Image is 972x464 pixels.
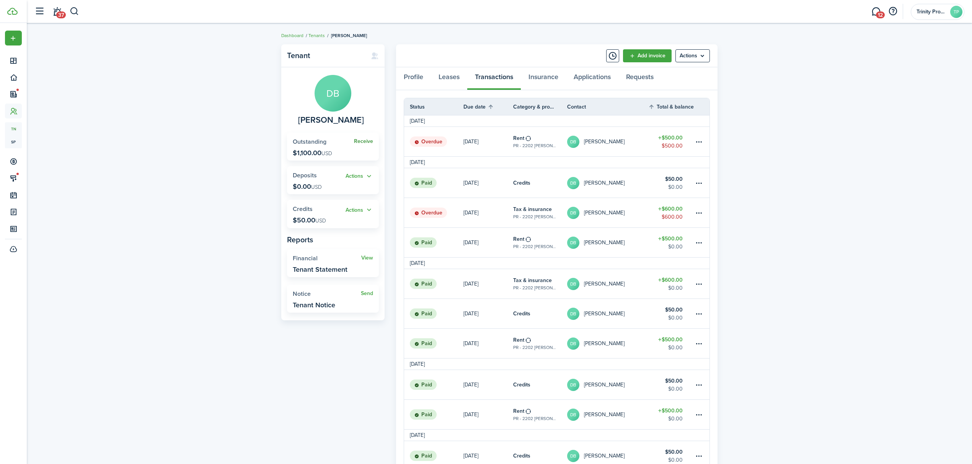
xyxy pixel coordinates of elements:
[658,407,683,415] table-amount-title: $500.00
[410,380,437,390] status: Paid
[404,198,463,227] a: Overdue
[567,127,648,156] a: DB[PERSON_NAME]
[567,329,648,358] a: DB[PERSON_NAME]
[396,67,431,90] a: Profile
[618,67,661,90] a: Requests
[513,407,524,415] table-info-title: Rent
[404,259,431,267] td: [DATE]
[346,172,373,181] button: Open menu
[584,180,625,186] table-profile-info-text: [PERSON_NAME]
[5,135,22,148] a: sp
[648,269,694,299] a: $600.00$0.00
[463,269,513,299] a: [DATE]
[293,183,322,190] p: $0.00
[584,341,625,347] table-profile-info-text: [PERSON_NAME]
[869,2,883,21] a: Messaging
[513,381,530,389] table-info-title: Credits
[315,217,326,225] span: USD
[648,400,694,429] a: $500.00$0.00
[513,299,567,328] a: Credits
[463,127,513,156] a: [DATE]
[567,198,648,227] a: DB[PERSON_NAME]
[404,117,431,125] td: [DATE]
[668,415,683,423] table-amount-description: $0.00
[513,103,567,111] th: Category & property
[513,336,524,344] table-info-title: Rent
[658,205,683,213] table-amount-title: $600.00
[567,299,648,328] a: DB[PERSON_NAME]
[361,290,373,297] a: Send
[463,138,478,146] p: [DATE]
[32,4,47,19] button: Open sidebar
[410,136,447,147] status: Overdue
[567,207,579,219] avatar-text: DB
[346,172,373,181] widget-stats-action: Actions
[298,115,364,125] span: David Bishop
[513,344,556,351] table-subtitle: PR - 2202 [PERSON_NAME]
[584,240,625,246] table-profile-info-text: [PERSON_NAME]
[404,329,463,358] a: Paid
[346,206,373,214] widget-stats-action: Actions
[567,450,579,462] avatar-text: DB
[5,122,22,135] a: tn
[293,301,335,309] widget-stats-description: Tenant Notice
[463,299,513,328] a: [DATE]
[658,134,683,142] table-amount-title: $500.00
[293,171,317,180] span: Deposits
[668,243,683,251] table-amount-description: $0.00
[463,329,513,358] a: [DATE]
[7,8,18,15] img: TenantCloud
[584,281,625,287] table-profile-info-text: [PERSON_NAME]
[648,370,694,399] a: $50.00$0.00
[410,237,437,248] status: Paid
[463,339,478,347] p: [DATE]
[56,11,66,18] span: 37
[567,409,579,421] avatar-text: DB
[675,49,710,62] button: Open menu
[463,179,478,187] p: [DATE]
[584,382,625,388] table-profile-info-text: [PERSON_NAME]
[623,49,672,62] a: Add invoice
[668,284,683,292] table-amount-description: $0.00
[463,238,478,247] p: [DATE]
[293,204,313,213] span: Credits
[404,269,463,299] a: Paid
[5,31,22,45] button: Open menu
[567,136,579,148] avatar-text: DB
[648,299,694,328] a: $50.00$0.00
[513,329,567,358] a: RentPR - 2202 [PERSON_NAME]
[513,228,567,257] a: RentPR - 2202 [PERSON_NAME]
[431,67,467,90] a: Leases
[404,127,463,156] a: Overdue
[463,310,478,318] p: [DATE]
[567,228,648,257] a: DB[PERSON_NAME]
[463,228,513,257] a: [DATE]
[404,370,463,399] a: Paid
[463,400,513,429] a: [DATE]
[567,237,579,249] avatar-text: DB
[293,216,326,224] p: $50.00
[513,198,567,227] a: Tax & insurancePR - 2202 [PERSON_NAME]
[513,310,530,318] table-info-title: Credits
[463,198,513,227] a: [DATE]
[567,370,648,399] a: DB[PERSON_NAME]
[404,168,463,198] a: Paid
[404,158,431,166] td: [DATE]
[321,149,332,157] span: USD
[404,299,463,328] a: Paid
[668,456,683,464] table-amount-description: $0.00
[567,400,648,429] a: DB[PERSON_NAME]
[521,67,566,90] a: Insurance
[668,385,683,393] table-amount-description: $0.00
[463,410,478,419] p: [DATE]
[917,9,947,15] span: Trinity Property Management
[584,311,625,317] table-profile-info-text: [PERSON_NAME]
[513,235,524,243] table-info-title: Rent
[410,279,437,289] status: Paid
[293,149,332,157] p: $1,100.00
[463,168,513,198] a: [DATE]
[463,370,513,399] a: [DATE]
[513,269,567,299] a: Tax & insurancePR - 2202 [PERSON_NAME]
[648,228,694,257] a: $500.00$0.00
[606,49,619,62] button: Timeline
